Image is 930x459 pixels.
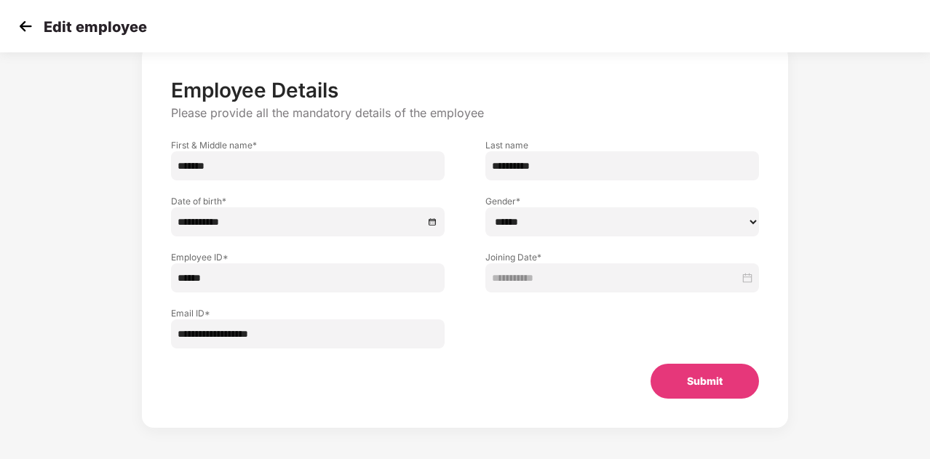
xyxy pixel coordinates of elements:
[171,195,445,207] label: Date of birth
[15,15,36,37] img: svg+xml;base64,PHN2ZyB4bWxucz0iaHR0cDovL3d3dy53My5vcmcvMjAwMC9zdmciIHdpZHRoPSIzMCIgaGVpZ2h0PSIzMC...
[171,307,445,319] label: Email ID
[485,195,759,207] label: Gender
[171,251,445,263] label: Employee ID
[651,364,759,399] button: Submit
[171,139,445,151] label: First & Middle name
[171,78,759,103] p: Employee Details
[44,18,147,36] p: Edit employee
[485,139,759,151] label: Last name
[485,251,759,263] label: Joining Date
[428,217,438,227] span: close-circle
[171,105,759,121] p: Please provide all the mandatory details of the employee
